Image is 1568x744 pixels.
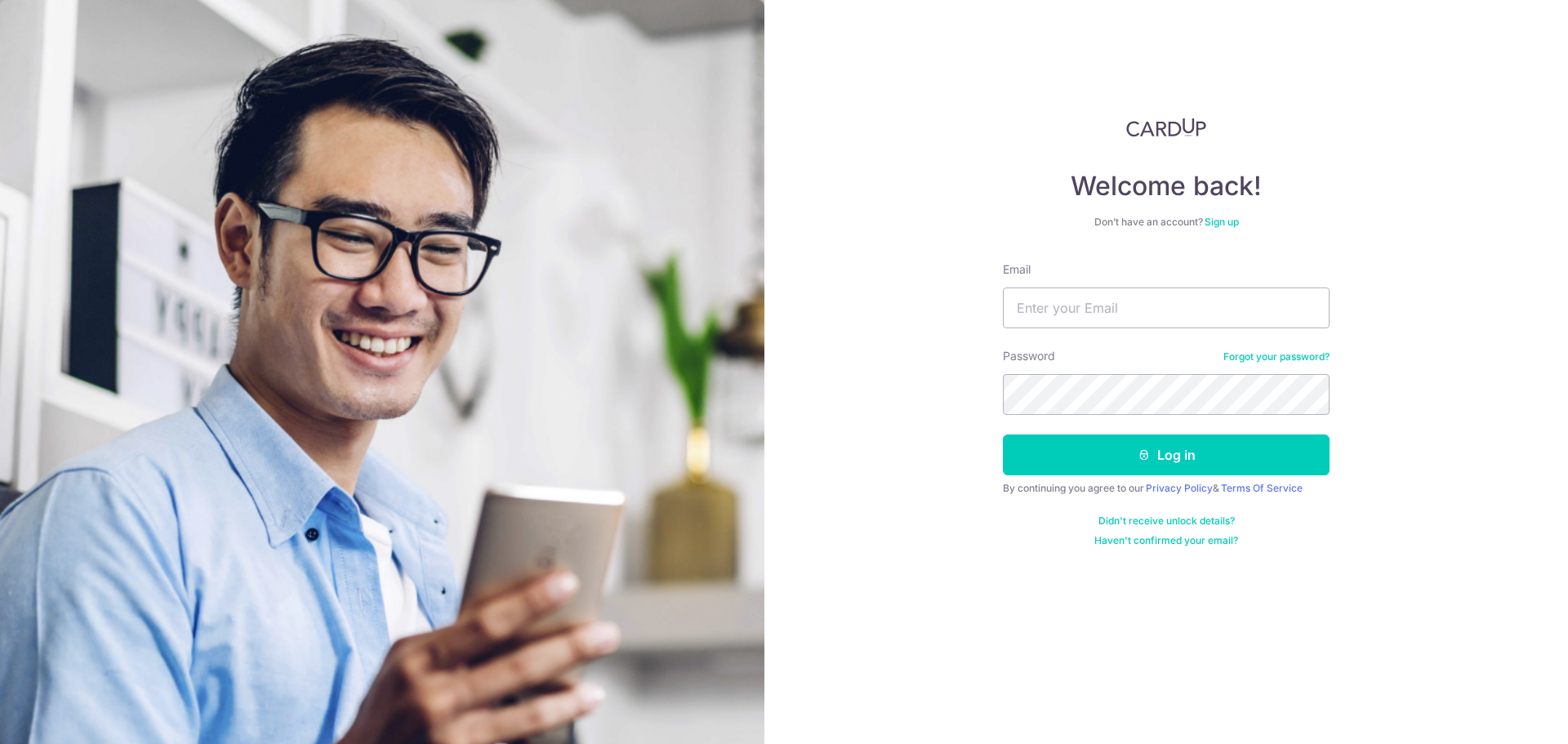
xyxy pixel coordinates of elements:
img: CardUp Logo [1126,118,1206,137]
label: Password [1003,348,1055,364]
h4: Welcome back! [1003,170,1330,203]
label: Email [1003,261,1031,278]
a: Haven't confirmed your email? [1094,534,1238,547]
div: By continuing you agree to our & [1003,482,1330,495]
a: Didn't receive unlock details? [1098,515,1235,528]
a: Forgot your password? [1223,350,1330,363]
a: Privacy Policy [1146,482,1213,494]
a: Terms Of Service [1221,482,1303,494]
div: Don’t have an account? [1003,216,1330,229]
a: Sign up [1205,216,1239,228]
input: Enter your Email [1003,287,1330,328]
button: Log in [1003,434,1330,475]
